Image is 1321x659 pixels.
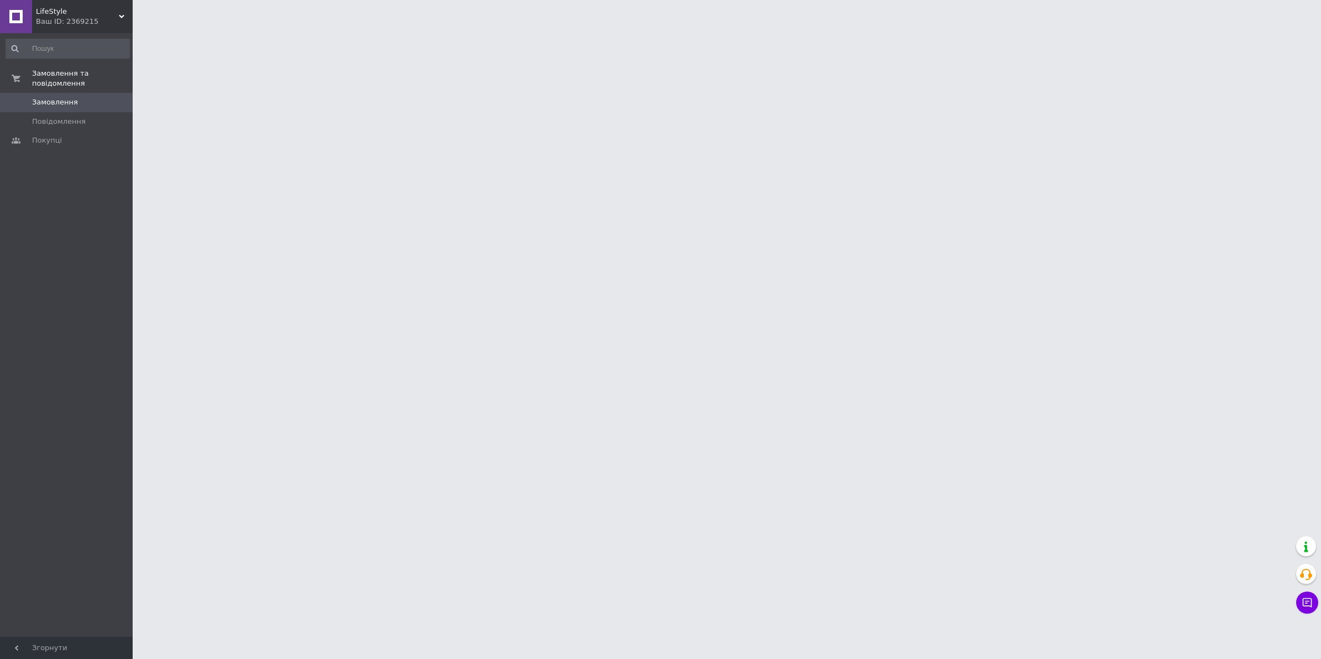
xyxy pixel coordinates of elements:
span: Покупці [32,135,62,145]
span: Повідомлення [32,117,86,127]
input: Пошук [6,39,130,59]
span: Замовлення та повідомлення [32,69,133,88]
span: LifeStyle [36,7,119,17]
button: Чат з покупцем [1296,592,1318,614]
span: Замовлення [32,97,78,107]
div: Ваш ID: 2369215 [36,17,133,27]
